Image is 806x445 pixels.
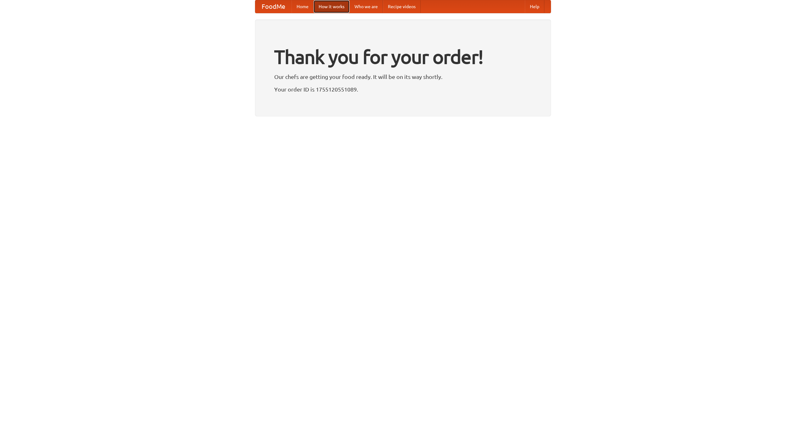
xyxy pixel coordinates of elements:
[314,0,349,13] a: How it works
[274,72,532,81] p: Our chefs are getting your food ready. It will be on its way shortly.
[274,42,532,72] h1: Thank you for your order!
[349,0,383,13] a: Who we are
[292,0,314,13] a: Home
[274,85,532,94] p: Your order ID is 1755120551089.
[255,0,292,13] a: FoodMe
[525,0,544,13] a: Help
[383,0,421,13] a: Recipe videos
